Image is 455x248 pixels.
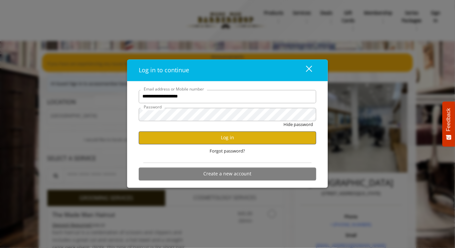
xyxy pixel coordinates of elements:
span: Log in to continue [139,66,189,74]
button: Hide password [283,121,313,128]
span: Feedback [446,108,452,131]
label: Email address or Mobile number [140,86,207,92]
input: Email address or Mobile number [139,90,316,103]
button: Create a new account [139,167,316,180]
span: Forgot password? [210,148,245,155]
button: Feedback - Show survey [442,101,455,147]
button: Log in [139,131,316,144]
button: close dialog [294,63,316,77]
label: Password [140,104,165,110]
input: Password [139,108,316,121]
div: close dialog [298,65,312,75]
